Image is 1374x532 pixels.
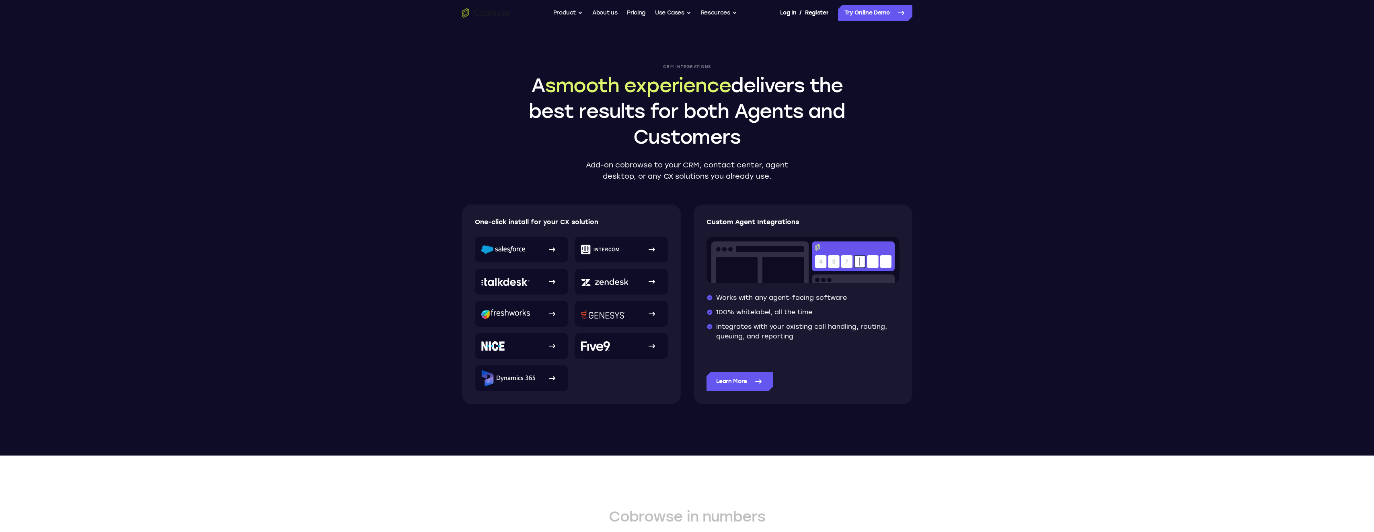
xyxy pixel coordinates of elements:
[575,237,668,262] a: Intercom logo
[707,307,900,317] li: 100% whitelabel, all the time
[475,237,568,262] a: Salesforce logo
[462,507,912,526] h2: Cobrowse in numbers
[575,269,668,295] a: Zendesk logo
[707,217,900,227] p: Custom Agent Integrations
[545,74,731,97] span: smooth experience
[575,301,668,327] a: Genesys logo
[805,5,828,21] a: Register
[475,217,668,227] p: One-click install for your CX solution
[581,245,619,254] img: Intercom logo
[526,72,848,150] h1: A delivers the best results for both Agents and Customers
[553,5,583,21] button: Product
[481,309,530,319] img: Freshworks logo
[655,5,691,21] button: Use Cases
[582,159,792,182] p: Add-on cobrowse to your CRM, contact center, agent desktop, or any CX solutions you already use.
[799,8,802,18] span: /
[481,245,525,254] img: Salesforce logo
[581,309,625,319] img: Genesys logo
[707,322,900,341] li: Integrates with your existing call handling, routing, queuing, and reporting
[581,341,610,351] img: Five9 logo
[701,5,737,21] button: Resources
[838,5,912,21] a: Try Online Demo
[627,5,645,21] a: Pricing
[475,269,568,295] a: Talkdesk logo
[780,5,796,21] a: Log In
[707,372,773,391] a: Learn More
[581,277,628,287] img: Zendesk logo
[481,278,530,286] img: Talkdesk logo
[575,333,668,359] a: Five9 logo
[707,237,900,283] img: Co-browse code entry input
[707,293,900,303] li: Works with any agent-facing software
[481,370,535,386] img: Microsoft Dynamics 365 logo
[481,341,505,351] img: NICE logo
[475,365,568,391] a: Microsoft Dynamics 365 logo
[475,333,568,359] a: NICE logo
[475,301,568,327] a: Freshworks logo
[462,8,510,18] a: Go to the home page
[526,64,848,69] p: CRM Integrations
[592,5,617,21] a: About us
